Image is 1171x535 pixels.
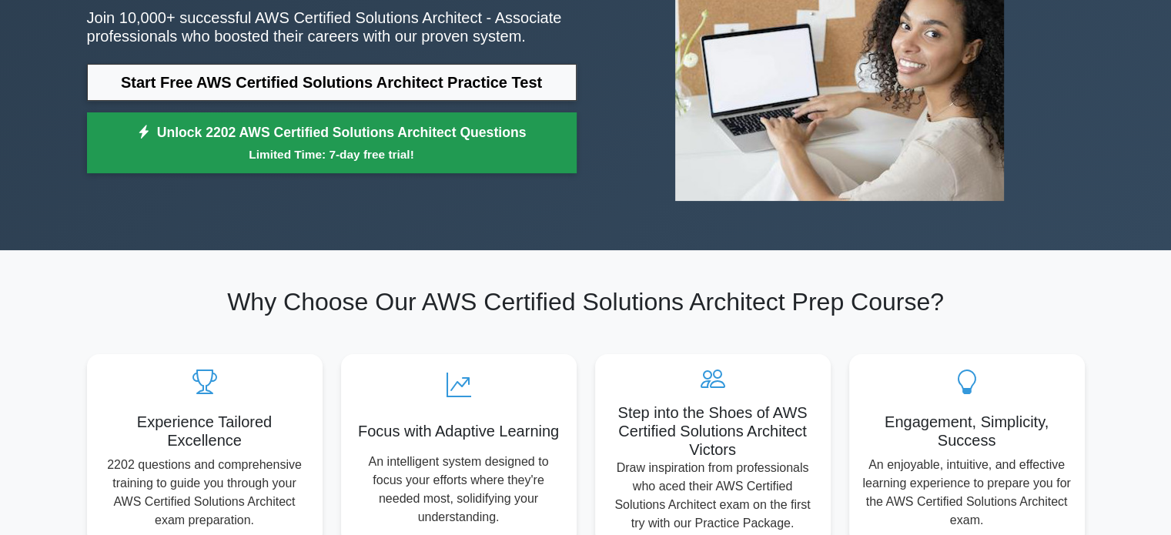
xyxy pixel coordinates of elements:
[353,453,564,527] p: An intelligent system designed to focus your efforts where they're needed most, solidifying your ...
[87,8,577,45] p: Join 10,000+ successful AWS Certified Solutions Architect - Associate professionals who boosted t...
[87,64,577,101] a: Start Free AWS Certified Solutions Architect Practice Test
[862,456,1072,530] p: An enjoyable, intuitive, and effective learning experience to prepare you for the AWS Certified S...
[99,413,310,450] h5: Experience Tailored Excellence
[862,413,1072,450] h5: Engagement, Simplicity, Success
[353,422,564,440] h5: Focus with Adaptive Learning
[87,112,577,174] a: Unlock 2202 AWS Certified Solutions Architect QuestionsLimited Time: 7-day free trial!
[607,403,818,459] h5: Step into the Shoes of AWS Certified Solutions Architect Victors
[106,145,557,163] small: Limited Time: 7-day free trial!
[87,287,1085,316] h2: Why Choose Our AWS Certified Solutions Architect Prep Course?
[99,456,310,530] p: 2202 questions and comprehensive training to guide you through your AWS Certified Solutions Archi...
[607,459,818,533] p: Draw inspiration from professionals who aced their AWS Certified Solutions Architect exam on the ...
